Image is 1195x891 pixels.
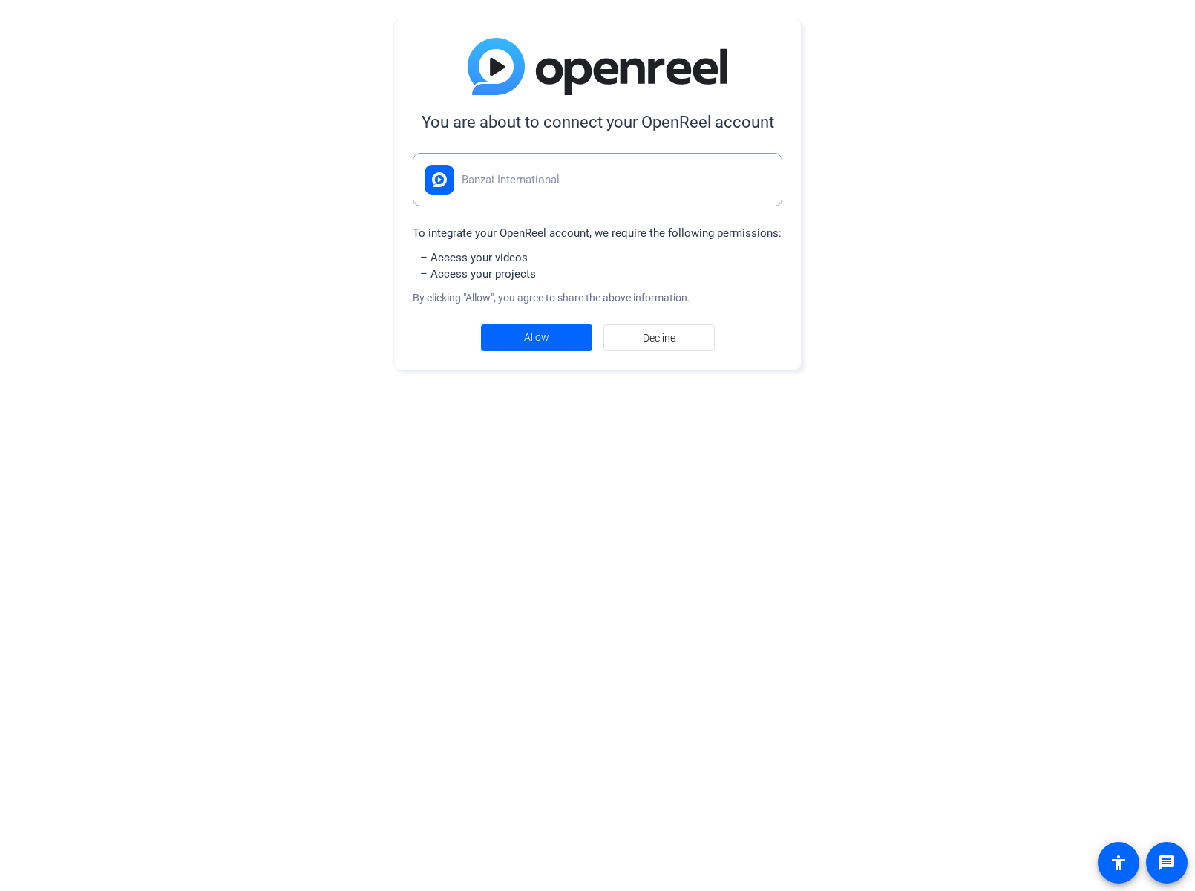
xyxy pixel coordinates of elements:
button: Allow [481,324,592,351]
li: – Access your videos [413,249,782,267]
mat-icon: message [1158,854,1176,872]
button: Decline [603,324,715,351]
p: By clicking "Allow", you agree to share the above information. [413,290,782,306]
h2: You are about to connect your OpenReel account [422,110,774,134]
h3: To integrate your OpenReel account, we require the following permissions: [413,225,782,242]
span: Decline [643,324,675,352]
li: – Access your projects [413,266,782,283]
img: OpenReel logo [432,172,447,187]
img: OpenReel logo [468,38,727,95]
span: Allow [524,330,549,345]
mat-icon: accessibility [1110,854,1127,872]
span: Banzai International [462,172,560,189]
